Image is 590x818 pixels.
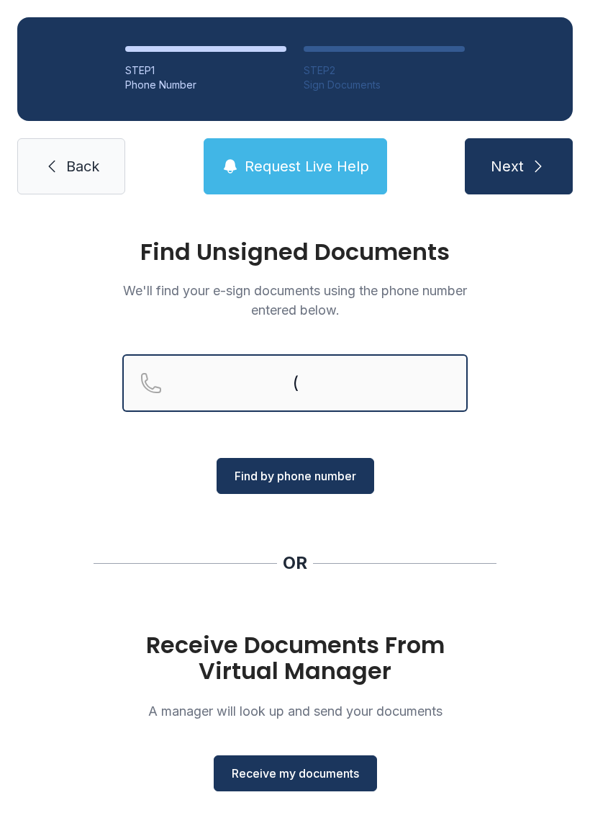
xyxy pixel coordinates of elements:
[122,632,468,684] h1: Receive Documents From Virtual Manager
[283,552,307,575] div: OR
[245,156,369,176] span: Request Live Help
[125,63,286,78] div: STEP 1
[232,765,359,782] span: Receive my documents
[304,63,465,78] div: STEP 2
[122,701,468,721] p: A manager will look up and send your documents
[491,156,524,176] span: Next
[122,241,468,264] h1: Find Unsigned Documents
[66,156,99,176] span: Back
[304,78,465,92] div: Sign Documents
[122,281,468,320] p: We'll find your e-sign documents using the phone number entered below.
[235,467,356,485] span: Find by phone number
[122,354,468,412] input: Reservation phone number
[125,78,286,92] div: Phone Number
